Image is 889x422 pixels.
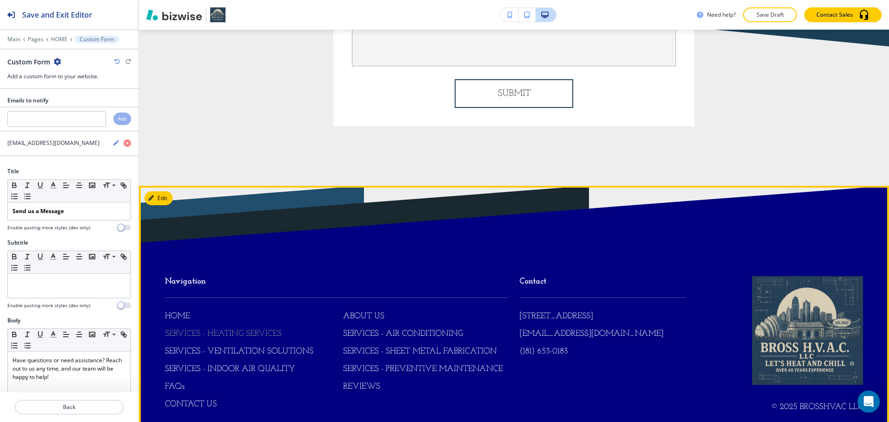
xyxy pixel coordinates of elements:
[118,115,126,122] h4: Add
[16,403,123,411] p: Back
[343,346,497,358] p: SERVICES - SHEET METAL FABRICATION
[816,11,853,19] p: Contact Sales
[51,36,68,43] button: HOME
[520,328,664,340] a: [EMAIL_ADDRESS][DOMAIN_NAME]
[804,7,882,22] button: Contact Sales
[7,224,90,231] h4: Enable pasting more styles (dev only)
[343,381,380,393] p: REVIEWS
[520,311,593,323] a: [STREET_ADDRESS]
[165,277,206,286] strong: Navigation
[7,57,50,67] h2: Custom Form
[7,96,48,105] h2: Emails to notify
[165,364,295,376] p: SERVICES - INDOOR AIR QUALITY
[707,11,736,19] h3: Need help?
[22,9,92,20] h2: Save and Exit Editor
[7,72,131,81] h3: Add a custom form to your website.
[144,191,173,205] button: Edit
[210,7,225,22] img: Your Logo
[752,276,863,385] img: Brosshvac LLC
[755,11,785,19] p: Save Draft
[455,79,573,108] button: SUBMIT
[343,311,384,323] p: ABOUT US
[13,207,64,215] strong: Send us a Message
[146,9,202,20] img: Bizwise Logo
[7,302,90,309] h4: Enable pasting more styles (dev only)
[520,277,546,286] strong: Contact
[165,381,185,393] p: FAQs
[743,7,797,22] button: Save Draft
[7,316,20,325] h2: Body
[28,36,44,43] button: Pages
[7,167,19,176] h2: Title
[7,139,100,147] h4: [EMAIL_ADDRESS][DOMAIN_NAME]
[165,346,313,358] p: SERVICES - VENTILATION SOLUTIONS
[80,36,114,43] p: Custom Form
[7,36,20,43] button: Main
[7,239,28,247] h2: Subtitle
[165,399,217,411] p: CONTACT US
[697,402,863,414] p: © 2025 Brosshvac LLC
[520,346,568,358] a: (181) 653-0183
[165,311,190,323] p: HOME
[343,328,463,340] p: SERVICES - AIR CONDITIONING
[165,328,282,340] p: SERVICES - HEATING SERVICES
[343,364,503,376] p: SERVICES - PREVENTIVE MAINTENANCE
[13,356,126,381] p: Have questions or need assistance? Reach out to us any time, and our team will be happy to help!
[15,400,124,415] button: Back
[75,36,119,43] button: Custom Form
[858,391,880,413] div: Open Intercom Messenger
